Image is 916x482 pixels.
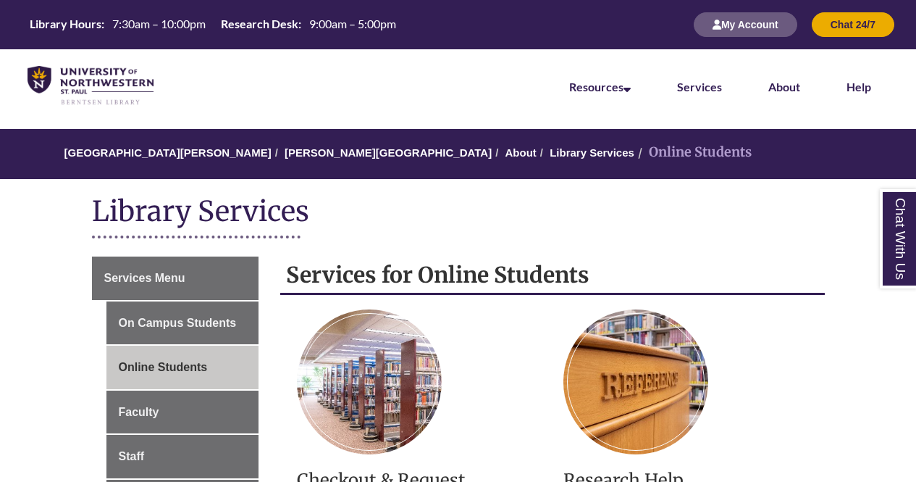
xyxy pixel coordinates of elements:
[550,146,634,159] a: Library Services
[24,16,106,32] th: Library Hours:
[285,146,492,159] a: [PERSON_NAME][GEOGRAPHIC_DATA]
[106,302,259,345] a: On Campus Students
[106,435,259,478] a: Staff
[24,16,402,33] a: Hours Today
[694,12,797,37] button: My Account
[28,66,154,106] img: UNWSP Library Logo
[280,257,825,295] h2: Services for Online Students
[215,16,303,32] th: Research Desk:
[694,18,797,30] a: My Account
[64,146,272,159] a: [GEOGRAPHIC_DATA][PERSON_NAME]
[812,12,894,37] button: Chat 24/7
[92,194,825,232] h1: Library Services
[104,272,185,284] span: Services Menu
[106,346,259,389] a: Online Students
[309,17,396,30] span: 9:00am – 5:00pm
[569,80,631,94] a: Resources
[846,80,871,94] a: Help
[112,17,206,30] span: 7:30am – 10:00pm
[812,18,894,30] a: Chat 24/7
[24,16,402,32] table: Hours Today
[634,142,752,163] li: Online Students
[106,391,259,434] a: Faculty
[92,257,259,300] a: Services Menu
[768,80,800,94] a: About
[677,80,722,94] a: Services
[505,146,536,159] a: About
